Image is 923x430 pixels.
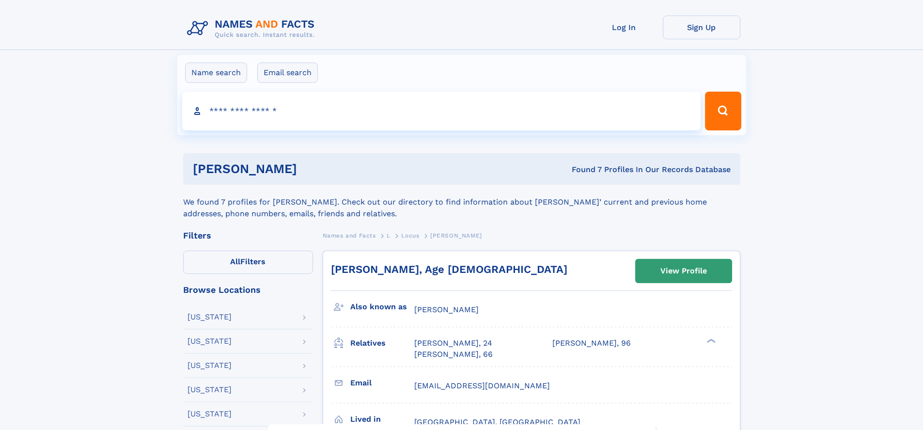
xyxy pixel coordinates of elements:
[188,362,232,369] div: [US_STATE]
[188,410,232,418] div: [US_STATE]
[183,231,313,240] div: Filters
[401,229,419,241] a: Locus
[414,381,550,390] span: [EMAIL_ADDRESS][DOMAIN_NAME]
[323,229,376,241] a: Names and Facts
[350,299,414,315] h3: Also known as
[182,92,701,130] input: search input
[257,63,318,83] label: Email search
[350,335,414,351] h3: Relatives
[414,338,492,349] a: [PERSON_NAME], 24
[704,338,716,344] div: ❯
[401,232,419,239] span: Locus
[350,411,414,428] h3: Lived in
[350,375,414,391] h3: Email
[188,337,232,345] div: [US_STATE]
[414,305,479,314] span: [PERSON_NAME]
[331,263,567,275] a: [PERSON_NAME], Age [DEMOGRAPHIC_DATA]
[230,257,240,266] span: All
[185,63,247,83] label: Name search
[705,92,741,130] button: Search Button
[414,417,580,427] span: [GEOGRAPHIC_DATA], [GEOGRAPHIC_DATA]
[414,349,493,360] a: [PERSON_NAME], 66
[585,16,663,39] a: Log In
[636,259,732,283] a: View Profile
[387,229,391,241] a: L
[434,164,731,175] div: Found 7 Profiles In Our Records Database
[552,338,631,349] a: [PERSON_NAME], 96
[183,251,313,274] label: Filters
[430,232,482,239] span: [PERSON_NAME]
[188,386,232,394] div: [US_STATE]
[188,313,232,321] div: [US_STATE]
[387,232,391,239] span: L
[183,16,323,42] img: Logo Names and Facts
[183,286,313,294] div: Browse Locations
[660,260,707,282] div: View Profile
[663,16,740,39] a: Sign Up
[183,185,740,220] div: We found 7 profiles for [PERSON_NAME]. Check out our directory to find information about [PERSON_...
[193,163,435,175] h1: [PERSON_NAME]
